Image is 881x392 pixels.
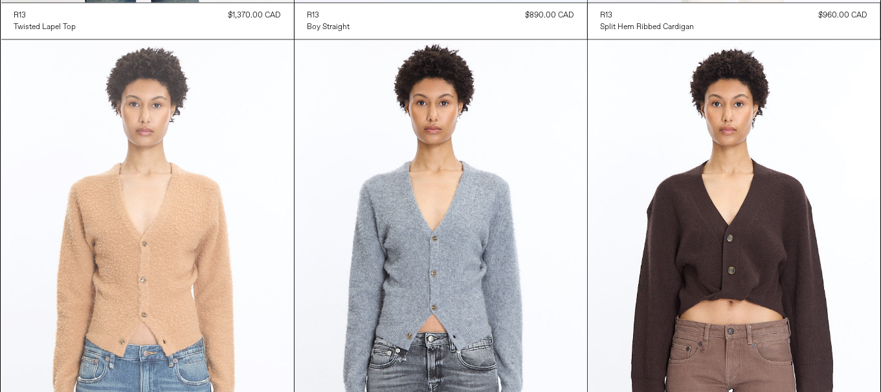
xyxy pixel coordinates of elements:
[307,22,350,33] div: Boy Straight
[229,10,281,21] div: $1,370.00 CAD
[601,10,695,21] a: R13
[307,21,350,33] a: Boy Straight
[526,10,574,21] div: $890.00 CAD
[601,10,613,21] div: R13
[819,10,867,21] div: $960.00 CAD
[601,22,695,33] div: Split Hem Ribbed Cardigan
[307,10,320,21] div: R13
[14,22,76,33] div: Twisted Lapel Top
[601,21,695,33] a: Split Hem Ribbed Cardigan
[14,10,76,21] a: R13
[14,21,76,33] a: Twisted Lapel Top
[14,10,27,21] div: R13
[307,10,350,21] a: R13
